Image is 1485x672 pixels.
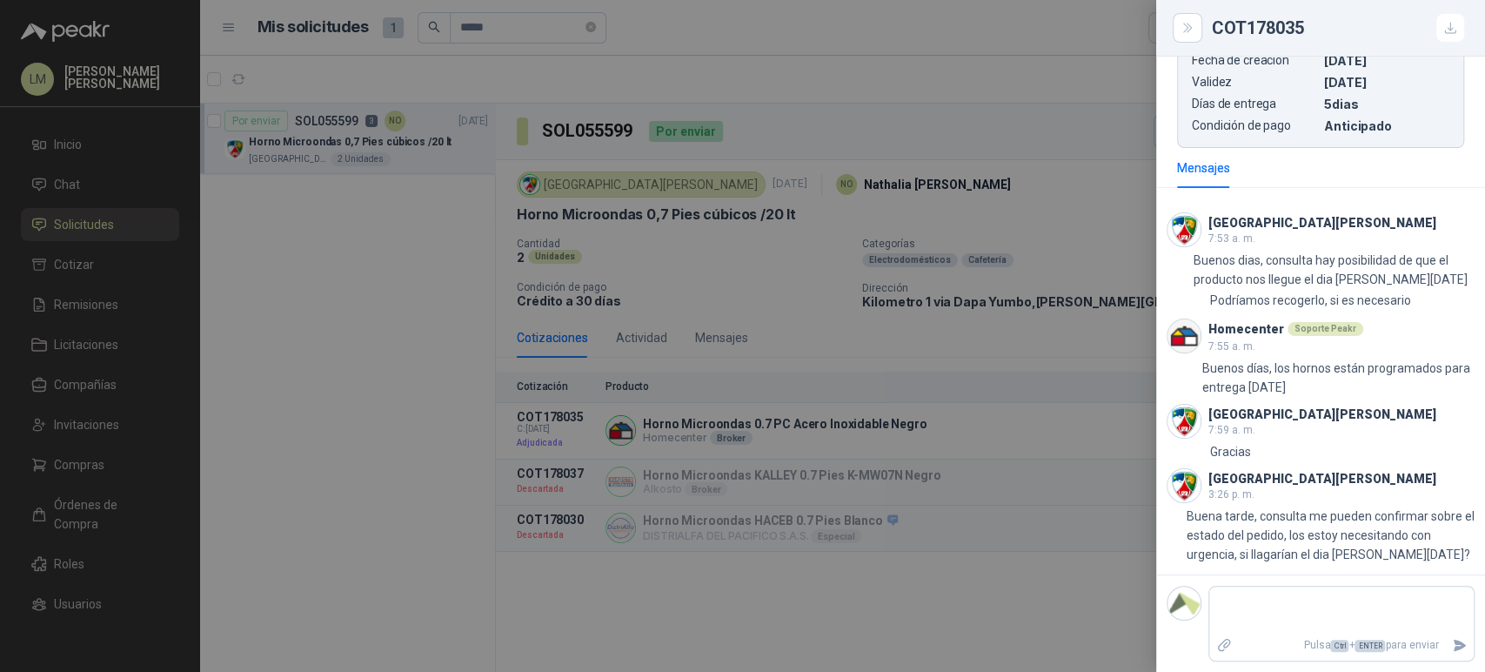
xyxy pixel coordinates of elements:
[1210,442,1251,461] p: Gracias
[1208,424,1255,436] span: 7:59 a. m.
[1167,405,1201,438] img: Company Logo
[1324,97,1449,111] p: 5 dias
[1187,507,1475,564] p: Buena tarde, consulta me pueden confirmar sobre el estado del pedido, los estoy necesitando con u...
[1177,158,1230,178] div: Mensajes
[1208,340,1255,353] span: 7:55 a. m.
[1209,630,1239,661] label: Adjuntar archivos
[1288,322,1363,336] div: Soporte Peakr
[1167,319,1201,353] img: Company Logo
[1192,53,1317,68] p: Fecha de creación
[1324,75,1449,90] p: [DATE]
[1324,53,1449,68] p: [DATE]
[1177,17,1198,38] button: Close
[1208,474,1436,484] h3: [GEOGRAPHIC_DATA][PERSON_NAME]
[1210,291,1411,310] p: Podríamos recogerlo, si es necesario
[1208,488,1254,501] span: 3:26 p. m.
[1208,325,1284,334] h3: Homecenter
[1192,118,1317,133] p: Condición de pago
[1167,213,1201,246] img: Company Logo
[1167,469,1201,502] img: Company Logo
[1193,251,1475,289] p: Buenos dias, consulta hay posibilidad de que el producto nos llegue el dia [PERSON_NAME][DATE]
[1330,640,1348,652] span: Ctrl
[1212,14,1464,42] div: COT178035
[1208,410,1436,420] h3: [GEOGRAPHIC_DATA][PERSON_NAME]
[1208,232,1255,245] span: 7:53 a. m.
[1445,630,1474,661] button: Enviar
[1324,118,1449,133] p: Anticipado
[1167,587,1201,620] img: Company Logo
[1192,75,1317,90] p: Validez
[1355,640,1385,652] span: ENTER
[1192,97,1317,111] p: Días de entrega
[1239,630,1446,661] p: Pulsa + para enviar
[1208,218,1436,228] h3: [GEOGRAPHIC_DATA][PERSON_NAME]
[1201,359,1475,397] p: Buenos días, los hornos están programados para entrega [DATE]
